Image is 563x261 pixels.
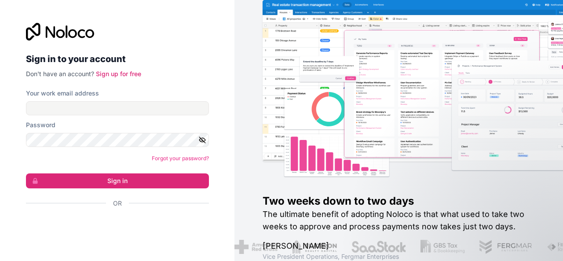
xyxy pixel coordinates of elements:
h1: Vice President Operations , Fergmar Enterprises [263,252,535,261]
span: Don't have an account? [26,70,94,77]
label: Your work email address [26,89,99,98]
a: Forgot your password? [152,155,209,162]
h1: Two weeks down to two days [263,194,535,208]
label: Password [26,121,55,129]
h1: [PERSON_NAME] [263,240,535,252]
span: Or [113,199,122,208]
button: Sign in [26,173,209,188]
img: /assets/american-red-cross-BAupjrZR.png [214,240,257,254]
input: Password [26,133,209,147]
h2: The ultimate benefit of adopting Noloco is that what used to take two weeks to approve and proces... [263,208,535,233]
a: Sign up for free [96,70,141,77]
input: Email address [26,101,209,115]
iframe: To enrich screen reader interactions, please activate Accessibility in Grammarly extension settings [22,217,206,237]
iframe: Intercom notifications message [387,195,563,257]
h2: Sign in to your account [26,51,209,67]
